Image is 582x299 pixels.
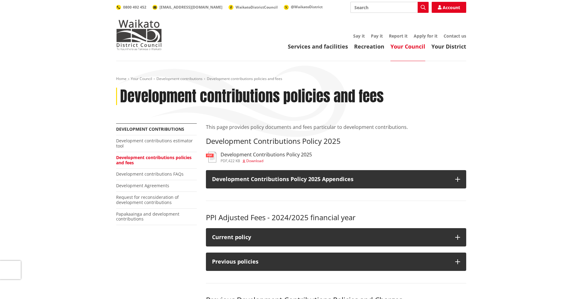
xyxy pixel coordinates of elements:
span: Download [246,158,263,163]
img: Waikato District Council - Te Kaunihera aa Takiwaa o Waikato [116,20,162,50]
input: Search input [350,2,429,13]
button: Current policy [206,228,466,246]
h1: Development contributions policies and fees [120,88,384,105]
span: @WaikatoDistrict [291,4,323,9]
a: Development Agreements [116,183,169,188]
a: Development contributions policies and fees [116,155,192,166]
a: Report it [389,33,408,39]
h3: Development Contributions Policy 2025 [206,137,466,146]
a: Development contributions estimator tool [116,138,193,149]
button: Development Contributions Policy 2025 Appendices [206,170,466,188]
a: Pay it [371,33,383,39]
span: pdf [221,158,227,163]
a: Your Council [390,43,425,50]
nav: breadcrumb [116,76,466,82]
a: Development Contributions Policy 2025 pdf,422 KB Download [206,152,312,163]
button: Previous policies [206,253,466,271]
a: WaikatoDistrictCouncil [229,5,278,10]
a: Say it [353,33,365,39]
a: Your Council [131,76,152,81]
span: 422 KB [228,158,240,163]
a: Development contributions [116,126,184,132]
h3: PPI Adjusted Fees - 2024/2025 financial year [206,213,466,222]
span: [EMAIL_ADDRESS][DOMAIN_NAME] [159,5,222,10]
h3: Development Contributions Policy 2025 Appendices [212,176,449,182]
a: Contact us [444,33,466,39]
a: Recreation [354,43,384,50]
a: Services and facilities [288,43,348,50]
a: Papakaainga and development contributions [116,211,179,222]
p: This page provides policy documents and fees particular to development contributions. [206,123,466,131]
img: document-pdf.svg [206,152,216,162]
h3: Development Contributions Policy 2025 [221,152,312,158]
div: Previous policies [212,259,449,265]
a: Apply for it [414,33,437,39]
a: Development contributions [156,76,203,81]
a: Development contributions FAQs [116,171,184,177]
a: [EMAIL_ADDRESS][DOMAIN_NAME] [152,5,222,10]
a: 0800 492 452 [116,5,146,10]
span: Development contributions policies and fees [207,76,282,81]
div: , [221,159,312,163]
a: Request for reconsideration of development contributions [116,194,179,205]
div: Current policy [212,234,449,240]
a: Account [432,2,466,13]
span: WaikatoDistrictCouncil [236,5,278,10]
a: Your District [431,43,466,50]
span: 0800 492 452 [123,5,146,10]
a: @WaikatoDistrict [284,4,323,9]
a: Home [116,76,126,81]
